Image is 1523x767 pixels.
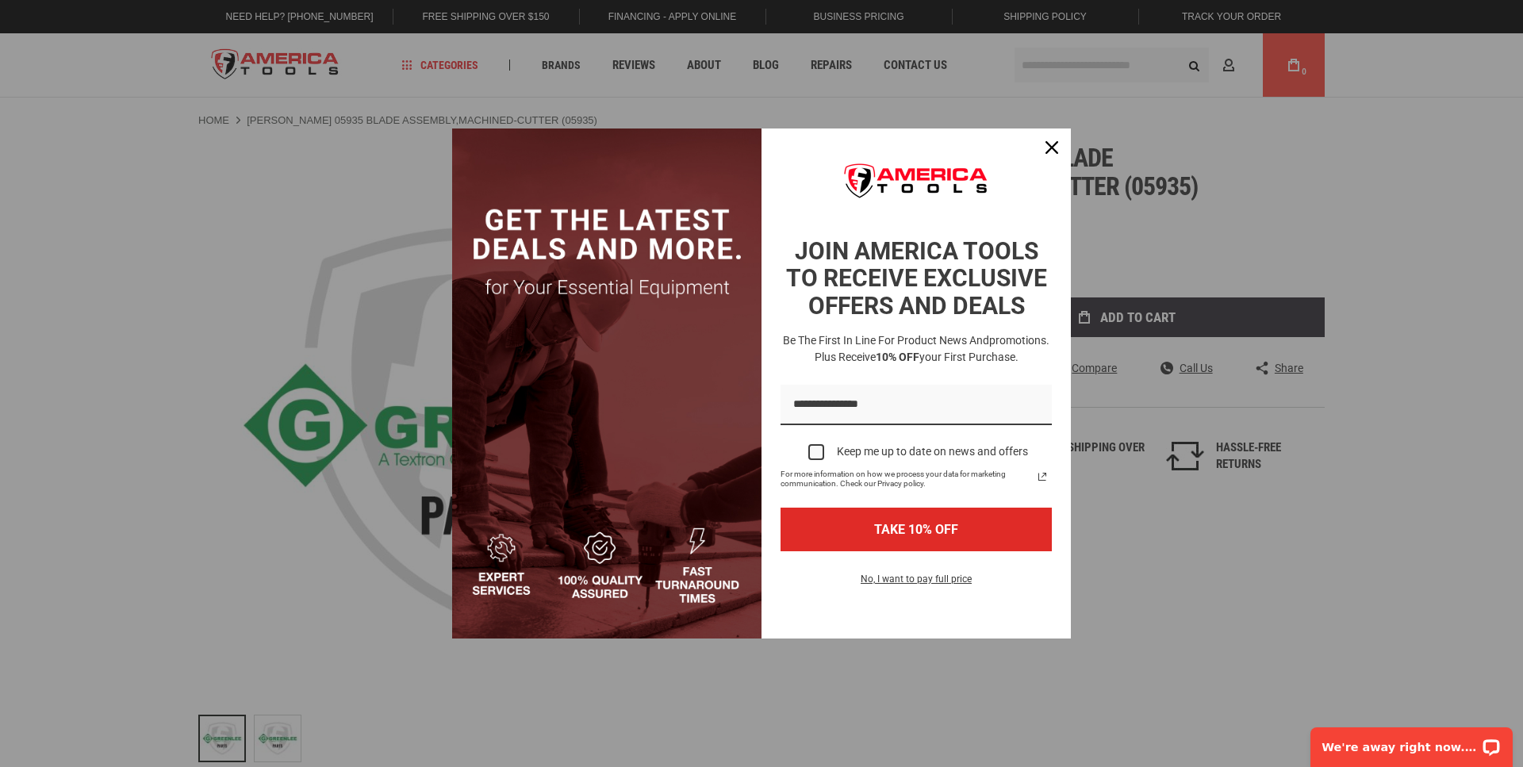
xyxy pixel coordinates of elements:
[781,508,1052,551] button: TAKE 10% OFF
[1300,717,1523,767] iframe: LiveChat chat widget
[777,332,1055,366] h3: Be the first in line for product news and
[1033,467,1052,486] a: Read our Privacy Policy
[786,237,1047,320] strong: JOIN AMERICA TOOLS TO RECEIVE EXCLUSIVE OFFERS AND DEALS
[1033,128,1071,167] button: Close
[781,385,1052,425] input: Email field
[876,351,919,363] strong: 10% OFF
[1045,141,1058,154] svg: close icon
[1033,467,1052,486] svg: link icon
[848,570,984,597] button: No, I want to pay full price
[837,445,1028,458] div: Keep me up to date on news and offers
[781,470,1033,489] span: For more information on how we process your data for marketing communication. Check our Privacy p...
